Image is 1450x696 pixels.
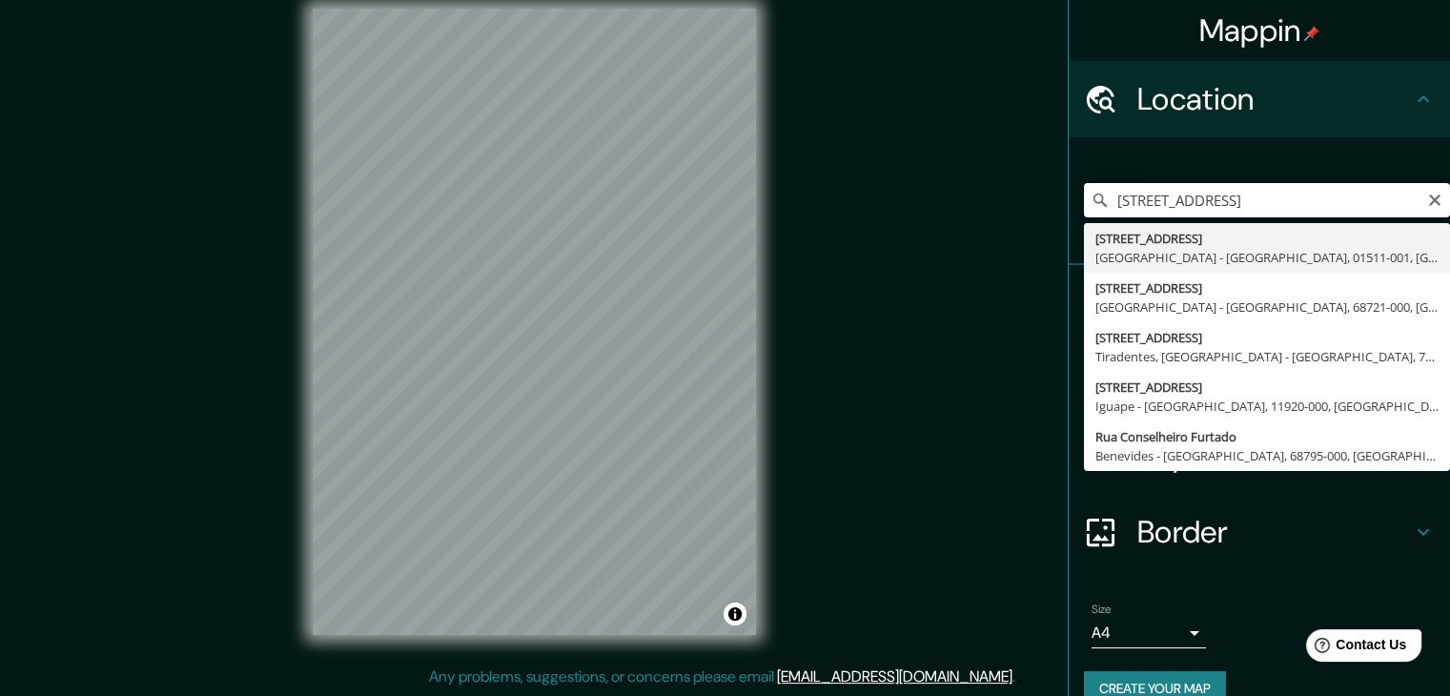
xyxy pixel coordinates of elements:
div: Iguape - [GEOGRAPHIC_DATA], 11920-000, [GEOGRAPHIC_DATA] [1095,397,1439,416]
h4: Layout [1137,437,1412,475]
a: [EMAIL_ADDRESS][DOMAIN_NAME] [777,666,1012,686]
div: Border [1069,494,1450,570]
canvas: Map [313,9,756,635]
div: A4 [1092,618,1206,648]
div: [GEOGRAPHIC_DATA] - [GEOGRAPHIC_DATA], 68721-000, [GEOGRAPHIC_DATA] [1095,297,1439,317]
h4: Location [1137,80,1412,118]
div: [STREET_ADDRESS] [1095,278,1439,297]
div: [STREET_ADDRESS] [1095,229,1439,248]
div: Benevides - [GEOGRAPHIC_DATA], 68795-000, [GEOGRAPHIC_DATA] [1095,446,1439,465]
h4: Mappin [1199,11,1320,50]
img: pin-icon.png [1304,26,1319,41]
div: Style [1069,341,1450,418]
div: Pins [1069,265,1450,341]
h4: Border [1137,513,1412,551]
div: Tiradentes, [GEOGRAPHIC_DATA] - [GEOGRAPHIC_DATA], 79042-180, [GEOGRAPHIC_DATA] [1095,347,1439,366]
div: [STREET_ADDRESS] [1095,378,1439,397]
div: [STREET_ADDRESS] [1095,328,1439,347]
div: . [1015,665,1018,688]
div: Rua Conselheiro Furtado [1095,427,1439,446]
div: Location [1069,61,1450,137]
div: . [1018,665,1022,688]
div: [GEOGRAPHIC_DATA] - [GEOGRAPHIC_DATA], 01511-001, [GEOGRAPHIC_DATA] [1095,248,1439,267]
iframe: Help widget launcher [1280,622,1429,675]
input: Pick your city or area [1084,183,1450,217]
button: Toggle attribution [724,603,746,625]
button: Clear [1427,190,1442,208]
label: Size [1092,602,1112,618]
p: Any problems, suggestions, or concerns please email . [429,665,1015,688]
div: Layout [1069,418,1450,494]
